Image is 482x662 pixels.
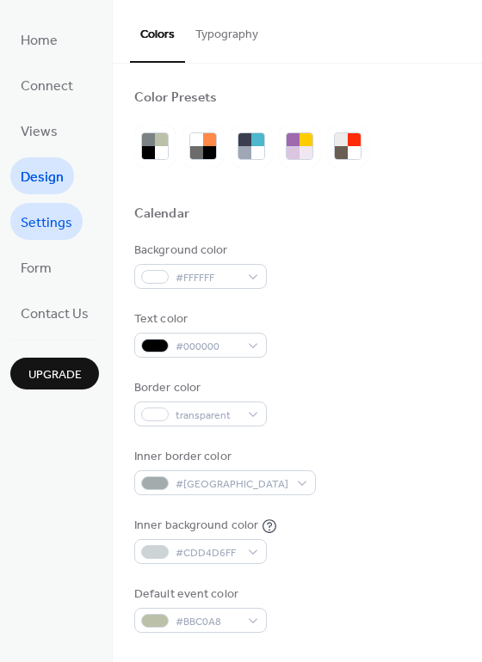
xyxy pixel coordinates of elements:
[176,407,239,425] span: transparent
[134,242,263,260] div: Background color
[21,210,72,236] span: Settings
[10,112,68,149] a: Views
[176,338,239,356] span: #000000
[134,205,189,224] div: Calendar
[10,248,62,285] a: Form
[134,448,312,466] div: Inner border color
[134,310,263,328] div: Text color
[10,21,68,58] a: Home
[10,66,83,103] a: Connect
[10,157,74,194] a: Design
[21,28,58,54] span: Home
[10,203,83,240] a: Settings
[134,379,263,397] div: Border color
[134,585,263,604] div: Default event color
[176,544,239,562] span: #CDD4D6FF
[10,358,99,389] button: Upgrade
[10,294,99,331] a: Contact Us
[28,366,82,384] span: Upgrade
[21,73,73,100] span: Connect
[21,164,64,191] span: Design
[21,301,89,328] span: Contact Us
[176,613,239,631] span: #BBC0A8
[134,517,258,535] div: Inner background color
[21,255,52,282] span: Form
[21,119,58,145] span: Views
[176,475,288,493] span: #[GEOGRAPHIC_DATA]
[134,89,217,107] div: Color Presets
[176,269,239,287] span: #FFFFFF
